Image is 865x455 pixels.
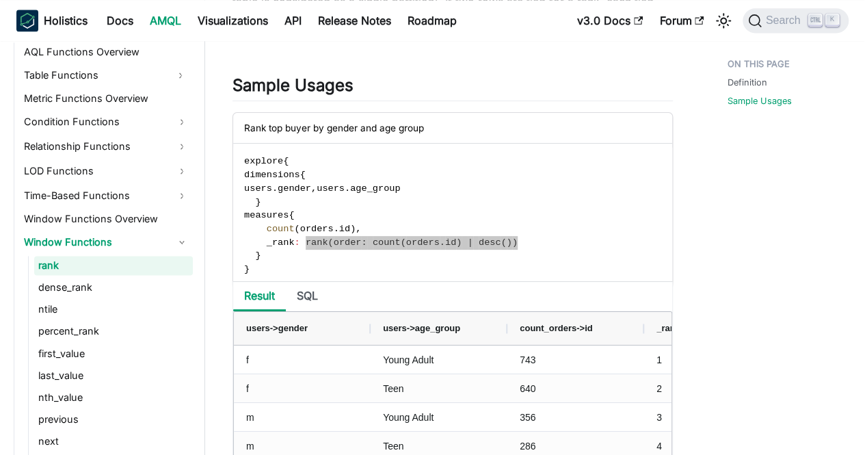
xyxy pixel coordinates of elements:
span: : [361,237,367,248]
b: Holistics [44,12,88,29]
span: . [440,237,445,248]
h2: Sample Usages [232,75,673,101]
span: { [300,170,306,180]
span: rank [306,237,328,248]
a: v3.0 Docs [569,10,651,31]
a: ntile [34,300,193,319]
a: Docs [98,10,142,31]
button: Switch between dark and light mode (currently light mode) [713,10,734,31]
span: users->gender [246,323,308,333]
a: AMQL [142,10,189,31]
span: users->age_group [383,323,460,333]
div: Rank top buyer by gender and age group [233,113,672,144]
a: HolisticsHolistics [16,10,88,31]
a: next [34,431,193,450]
span: ( [401,237,406,248]
a: Sample Usages [728,94,792,107]
span: ) [350,224,356,234]
span: . [345,183,350,194]
a: Release Notes [310,10,399,31]
div: 2 [644,374,781,402]
span: _rank [267,237,295,248]
span: , [311,183,317,194]
div: 743 [507,346,644,374]
a: Definition [728,76,767,89]
li: Result [233,282,286,311]
a: percent_rank [34,322,193,341]
span: _rank [656,323,680,333]
span: } [255,197,261,207]
a: nth_value [34,387,193,406]
span: count [373,237,401,248]
span: ( [501,237,506,248]
div: f [234,374,371,402]
span: } [244,264,250,274]
span: users [244,183,272,194]
span: age_group [350,183,400,194]
span: : [294,237,300,248]
div: Young Adult [371,403,507,431]
span: explore [244,156,283,166]
a: Visualizations [189,10,276,31]
a: last_value [34,365,193,385]
span: count [267,224,295,234]
span: | [468,237,473,248]
span: orders [300,224,334,234]
span: ( [328,237,333,248]
span: orders [406,237,440,248]
span: Search [762,14,809,27]
a: Window Functions [20,231,193,253]
span: ) [507,237,512,248]
div: f [234,346,371,374]
span: ) [456,237,462,248]
a: Window Functions Overview [20,209,193,229]
a: Condition Functions [20,111,193,133]
div: 640 [507,374,644,402]
a: API [276,10,310,31]
span: id [339,224,350,234]
span: ) [512,237,518,248]
div: 1 [644,346,781,374]
button: Expand sidebar category 'Table Functions' [168,64,193,86]
div: 3 [644,403,781,431]
span: gender [278,183,311,194]
span: count_orders->id [520,323,593,333]
span: . [334,224,339,234]
a: Time-Based Functions [20,185,193,207]
span: order [334,237,362,248]
span: measures [244,210,289,220]
kbd: K [825,14,839,26]
a: Forum [651,10,712,31]
span: } [255,250,261,261]
a: previous [34,409,193,428]
span: users [317,183,345,194]
a: Roadmap [399,10,465,31]
li: SQL [286,282,329,311]
a: Table Functions [20,64,168,86]
div: 356 [507,403,644,431]
button: Search (Ctrl+K) [743,8,849,33]
span: ( [294,224,300,234]
a: Metric Functions Overview [20,89,193,108]
span: id [445,237,456,248]
a: rank [34,256,193,275]
div: Young Adult [371,346,507,374]
span: . [272,183,278,194]
div: m [234,403,371,431]
img: Holistics [16,10,38,31]
span: { [283,156,289,166]
span: dimensions [244,170,300,180]
span: , [356,224,361,234]
a: first_value [34,343,193,363]
span: desc [479,237,501,248]
a: AQL Functions Overview [20,42,193,62]
a: Relationship Functions [20,135,193,157]
a: LOD Functions [20,160,193,182]
a: dense_rank [34,278,193,297]
span: { [289,210,294,220]
div: Teen [371,374,507,402]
